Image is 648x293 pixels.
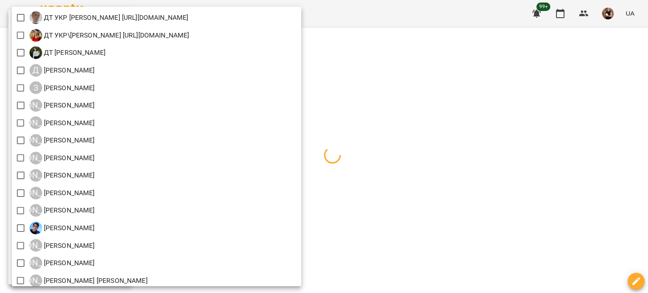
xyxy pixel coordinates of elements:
[30,81,95,94] div: Зверєва Анастасія
[42,205,95,215] p: [PERSON_NAME]
[30,239,95,252] div: Литвин Галина
[42,30,189,40] p: ДТ УКР\[PERSON_NAME] [URL][DOMAIN_NAME]
[30,99,42,112] div: [PERSON_NAME]
[30,81,42,94] div: З
[30,64,42,77] div: Д
[30,134,95,147] div: Кордон Олена
[30,11,189,24] div: ДТ УКР Колоша Катерина https://us06web.zoom.us/j/84976667317
[42,258,95,268] p: [PERSON_NAME]
[30,204,95,217] a: [PERSON_NAME] [PERSON_NAME]
[30,222,42,234] img: Л
[30,64,95,77] a: Д [PERSON_NAME]
[30,204,42,217] div: [PERSON_NAME]
[30,169,42,182] div: [PERSON_NAME]
[42,170,95,180] p: [PERSON_NAME]
[30,29,189,42] a: Д ДТ УКР\[PERSON_NAME] [URL][DOMAIN_NAME]
[42,13,189,23] p: ДТ УКР [PERSON_NAME] [URL][DOMAIN_NAME]
[30,257,95,269] a: [PERSON_NAME] [PERSON_NAME]
[42,188,95,198] p: [PERSON_NAME]
[42,48,106,58] p: ДТ [PERSON_NAME]
[42,153,95,163] p: [PERSON_NAME]
[42,83,95,93] p: [PERSON_NAME]
[30,134,42,147] div: [PERSON_NAME]
[30,257,95,269] div: Луньова Ганна
[30,116,95,129] div: Кожевнікова Наталія
[30,274,148,287] div: Ліпатьєва Ольга
[30,274,148,287] a: [PERSON_NAME] [PERSON_NAME] [PERSON_NAME]
[30,81,95,94] a: З [PERSON_NAME]
[30,239,42,252] div: [PERSON_NAME]
[30,152,95,164] a: [PERSON_NAME] [PERSON_NAME]
[30,99,95,112] div: Коваль Юлія
[30,222,95,234] div: Легоша Олексій
[30,64,95,77] div: Данилюк Анастасія
[42,223,95,233] p: [PERSON_NAME]
[42,241,95,251] p: [PERSON_NAME]
[30,29,189,42] div: ДТ УКР\РОС Абасова Сабіна https://us06web.zoom.us/j/84886035086
[30,187,95,199] div: Курбанова Софія
[30,46,42,59] img: Д
[42,100,95,110] p: [PERSON_NAME]
[30,169,95,182] a: [PERSON_NAME] [PERSON_NAME]
[30,187,95,199] a: [PERSON_NAME] [PERSON_NAME]
[42,276,148,286] p: [PERSON_NAME] [PERSON_NAME]
[30,257,42,269] div: [PERSON_NAME]
[30,187,42,199] div: [PERSON_NAME]
[30,222,95,234] a: Л [PERSON_NAME]
[30,116,42,129] div: [PERSON_NAME]
[30,239,95,252] a: [PERSON_NAME] [PERSON_NAME]
[30,274,42,287] div: [PERSON_NAME]
[30,11,42,24] img: Д
[30,116,95,129] a: [PERSON_NAME] [PERSON_NAME]
[30,11,189,24] a: Д ДТ УКР [PERSON_NAME] [URL][DOMAIN_NAME]
[30,29,42,42] img: Д
[30,46,106,59] a: Д ДТ [PERSON_NAME]
[30,99,95,112] a: [PERSON_NAME] [PERSON_NAME]
[30,152,42,164] div: [PERSON_NAME]
[42,118,95,128] p: [PERSON_NAME]
[42,135,95,145] p: [PERSON_NAME]
[30,134,95,147] a: [PERSON_NAME] [PERSON_NAME]
[30,169,95,182] div: Красюк Анжела
[42,65,95,75] p: [PERSON_NAME]
[30,152,95,164] div: Костишак Ілона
